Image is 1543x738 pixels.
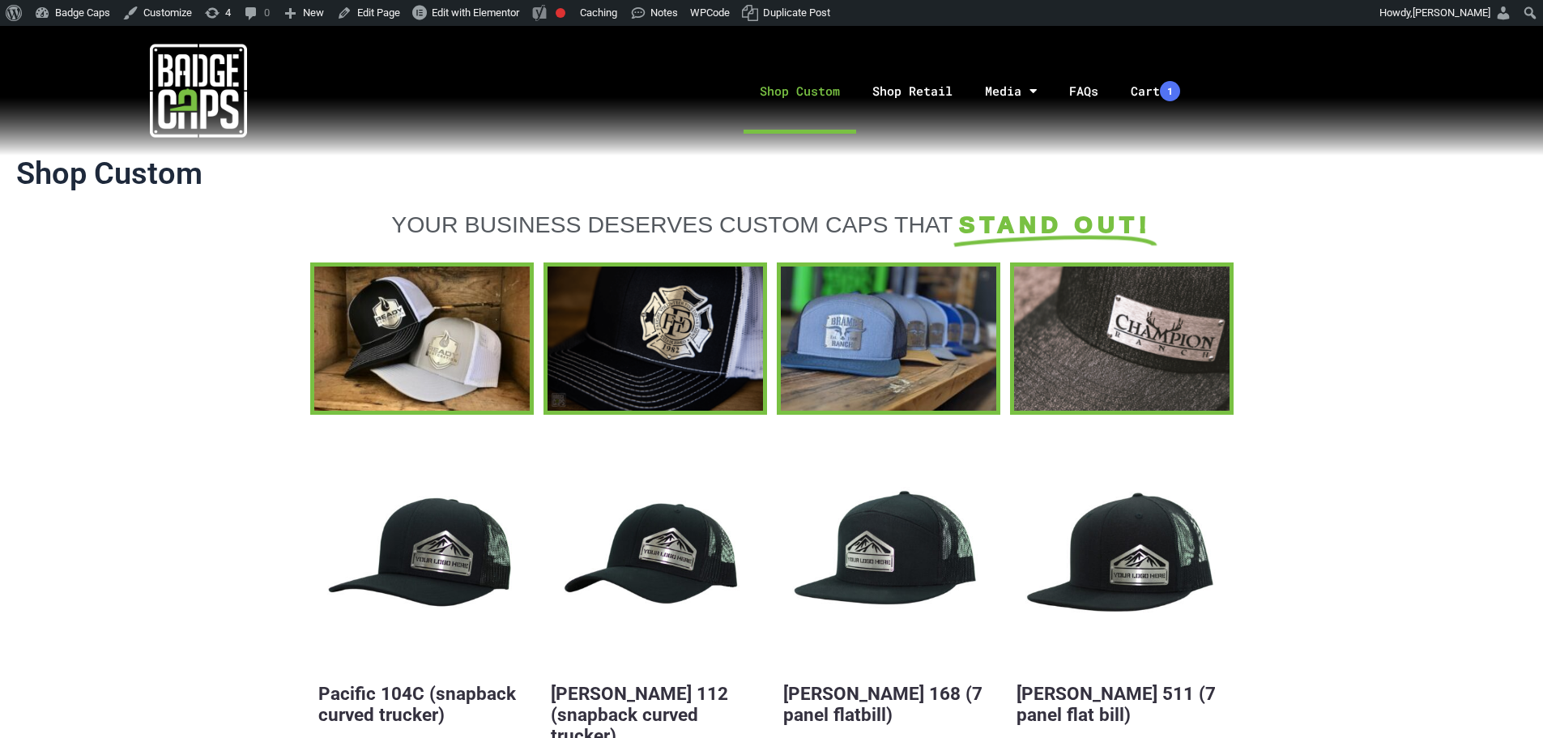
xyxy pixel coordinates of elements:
iframe: Chat Widget [1462,660,1543,738]
a: FAQs [1053,49,1115,134]
a: YOUR BUSINESS DESERVES CUSTOM CAPS THAT STAND OUT! [318,211,1225,238]
span: YOUR BUSINESS DESERVES CUSTOM CAPS THAT [391,211,953,237]
button: BadgeCaps - Richardson 511 [1017,455,1225,663]
a: Pacific 104C (snapback curved trucker) [318,683,516,725]
a: Shop Retail [856,49,969,134]
a: Cart1 [1115,49,1196,134]
img: badgecaps white logo with green acccent [150,42,247,139]
a: [PERSON_NAME] 511 (7 panel flat bill) [1017,683,1216,725]
span: [PERSON_NAME] [1413,6,1490,19]
button: BadgeCaps - Richardson 168 [783,455,991,663]
a: [PERSON_NAME] 168 (7 panel flatbill) [783,683,982,725]
nav: Menu [396,49,1543,134]
div: Focus keyphrase not set [556,8,565,18]
button: BadgeCaps - Richardson 112 [551,455,759,663]
a: Media [969,49,1053,134]
a: FFD BadgeCaps Fire Department Custom unique apparel [543,262,767,414]
a: Shop Custom [744,49,856,134]
button: BadgeCaps - Pacific 104C [318,455,526,663]
span: Edit with Elementor [432,6,519,19]
h1: Shop Custom [16,156,1527,193]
